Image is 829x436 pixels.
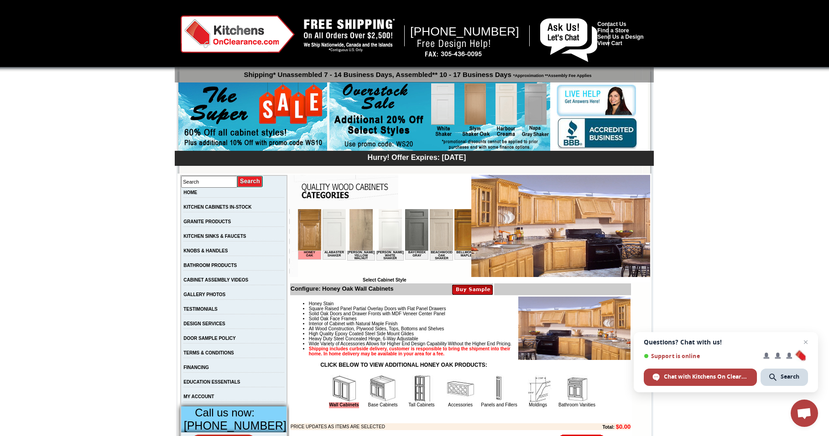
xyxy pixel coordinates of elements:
a: EDUCATION ESSENTIALS [183,380,240,385]
img: Honey Oak [471,175,650,277]
span: Honey Stain [309,301,334,306]
a: Bathroom Vanities [558,402,595,407]
b: Select Cabinet Style [363,277,407,282]
a: Wall Cabinets [329,402,359,408]
span: Solid Oak Doors and Drawer Fronts with MDF Veneer Center Panel [309,311,445,316]
a: FINANCING [183,365,209,370]
span: High Quality Epoxy Coated Steel Side Mount Glides [309,331,414,336]
img: Accessories [447,375,474,402]
a: TESTIMONIALS [183,307,217,312]
span: Call us now: [195,406,255,419]
span: Square Raised Panel Partial Overlay Doors with Flat Panel Drawers [309,306,446,311]
img: Base Cabinets [369,375,396,402]
a: Send Us a Design [597,34,643,40]
a: KITCHEN CABINETS IN-STOCK [183,205,251,210]
strong: CLICK BELOW TO VIEW ADDITIONAL HONEY OAK PRODUCTS: [320,362,487,368]
a: View Cart [597,40,622,46]
span: Chat with Kitchens On Clearance [664,373,748,381]
a: BATHROOM PRODUCTS [183,263,237,268]
a: Panels and Fillers [481,402,517,407]
span: [PHONE_NUMBER] [184,419,287,432]
img: Kitchens on Clearance Logo [181,15,295,53]
a: Contact Us [597,21,626,27]
a: DOOR SAMPLE POLICY [183,336,235,341]
div: Hurry! Offer Expires: [DATE] [179,152,654,162]
span: *Approximation **Assembly Fee Applies [511,71,592,78]
img: Bathroom Vanities [563,375,590,402]
a: Moldings [529,402,547,407]
span: Interior of Cabinet with Natural Maple Finish [309,321,398,326]
a: DESIGN SERVICES [183,321,225,326]
img: Product Image [518,297,631,360]
div: Search [761,369,808,386]
td: PRICE UPDATES AS ITEMS ARE SELECTED [291,423,553,430]
span: Heavy Duty Steel Concealed Hinge, 6-Way Adjustable [309,336,418,341]
iframe: Browser incompatible [298,209,471,277]
img: Tall Cabinets [408,375,435,402]
div: Open chat [791,400,818,427]
a: Find a Store [597,27,629,34]
a: Accessories [448,402,473,407]
span: Questions? Chat with us! [644,339,808,346]
div: Chat with Kitchens On Clearance [644,369,757,386]
a: KITCHEN SINKS & FAUCETS [183,234,246,239]
a: CABINET ASSEMBLY VIDEOS [183,277,248,282]
input: Submit [237,175,263,188]
span: Wide Variety of Accessories Allows for Higher End Design Capability Without the Higher End Pricing. [309,341,511,346]
span: All Wood Construction, Plywood Sides, Tops, Bottoms and Shelves [309,326,444,331]
b: Total: [602,425,614,430]
span: Search [781,373,799,381]
img: Moldings [524,375,552,402]
a: GRANITE PRODUCTS [183,219,231,224]
a: GALLERY PHOTOS [183,292,225,297]
strong: Shipping includes curbside delivery, customer is responsible to bring the shipment into their hom... [309,346,511,356]
a: KNOBS & HANDLES [183,248,228,253]
img: Wall Cabinets [330,375,358,402]
span: Close chat [800,337,811,348]
a: TERMS & CONDITIONS [183,350,234,355]
td: Bellmonte Maple [156,41,180,51]
a: Base Cabinets [368,402,397,407]
a: HOME [183,190,197,195]
b: Configure: Honey Oak Wall Cabinets [291,285,394,292]
img: Panels and Fillers [485,375,513,402]
b: $0.00 [616,423,631,430]
span: [PHONE_NUMBER] [410,25,519,38]
span: Support is online [644,353,757,359]
p: Shipping* Unassembled 7 - 14 Business Days, Assembled** 10 - 17 Business Days [179,67,654,78]
span: Solid Oak Face Frames [309,316,357,321]
a: Tall Cabinets [408,402,434,407]
a: MY ACCOUNT [183,394,214,399]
